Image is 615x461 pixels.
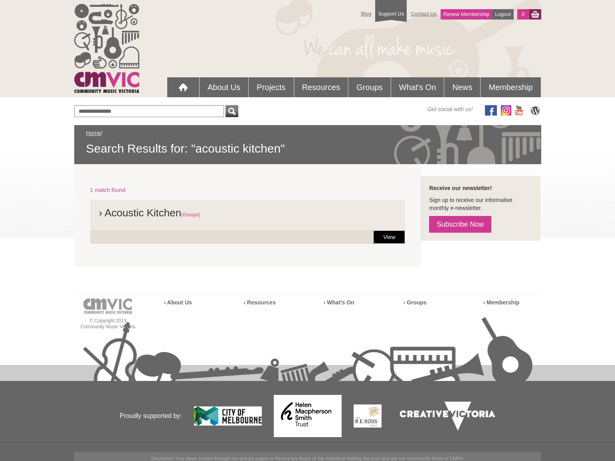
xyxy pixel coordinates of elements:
[501,105,511,116] img: icon-instagram.png
[517,9,529,20] a: 0
[164,299,192,306] a: › About Us
[429,216,491,233] a: Subscribe Now
[74,318,142,330] p: © Copyright 2013 Community Music Victoria
[391,77,444,97] a: What's On
[74,382,182,450] p: Proudly supported by:
[86,130,101,136] a: Home
[394,395,501,437] img: Creative Victoria Logo
[354,404,382,428] img: The Re Ross Trust
[529,105,541,116] img: CMVic Blog
[90,186,405,194] p: 1 match found
[294,77,348,97] a: Resources
[444,77,480,97] a: News
[357,7,375,21] a: Blog
[181,212,200,218] span: (Groups)
[403,299,427,306] a: › Groups
[492,9,514,20] a: Logout
[86,141,529,156] span: Search Results for: "acoustic kitchen"
[483,299,520,306] a: › Membership
[83,298,132,314] img: cmvic-logo-footer.png
[348,77,391,97] a: Groups
[429,196,532,212] p: Sign up to receive our informative monthly e-newsletter.
[74,4,139,93] img: cmvic_logo.png
[481,77,540,97] a: Membership
[274,395,342,437] img: Helen Macpherson Smith Trust
[200,77,248,97] a: About Us
[429,185,492,191] strong: Receive our newsletter!
[249,77,293,97] a: Projects
[244,299,276,306] a: › Resources
[407,7,440,21] a: Contact Us
[441,9,492,20] a: Renew Membership
[373,230,405,244] a: View
[427,105,473,113] span: Get social with us!
[324,299,354,306] a: › What’s On
[97,207,399,224] h2: › Acoustic Kitchen
[86,129,529,156] div: /
[194,406,262,425] img: City of Melbourne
